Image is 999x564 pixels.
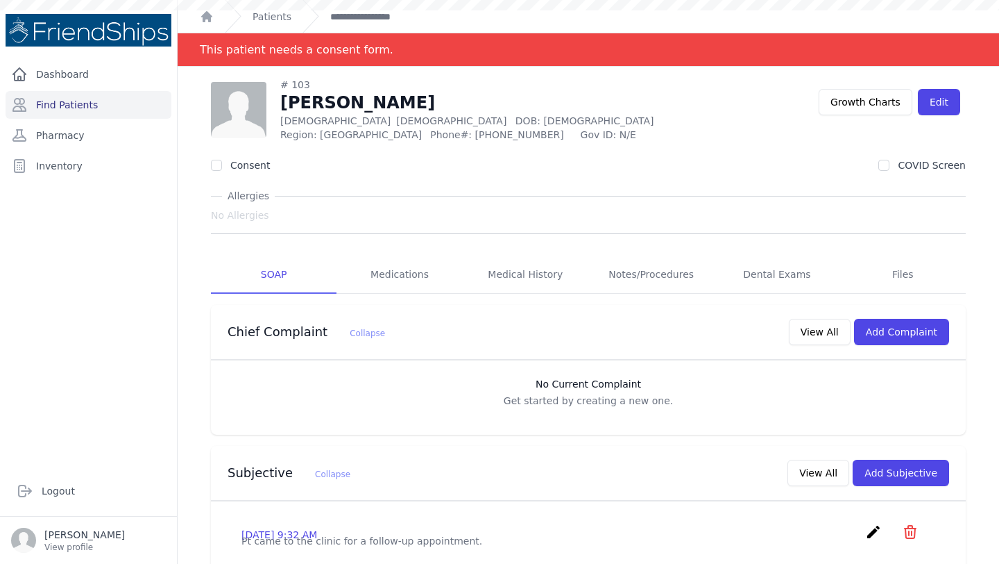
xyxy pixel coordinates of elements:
[588,256,714,294] a: Notes/Procedures
[211,82,266,138] img: person-242608b1a05df3501eefc295dc1bc67a.jpg
[336,256,462,294] a: Medications
[918,89,960,115] a: Edit
[515,115,654,126] span: DOB: [DEMOGRAPHIC_DATA]
[6,91,171,119] a: Find Patients
[6,152,171,180] a: Inventory
[315,470,350,479] span: Collapse
[840,256,966,294] a: Files
[898,160,966,171] label: COVID Screen
[396,115,506,126] span: [DEMOGRAPHIC_DATA]
[6,122,171,149] a: Pharmacy
[11,477,166,505] a: Logout
[280,92,731,114] h1: [PERSON_NAME]
[230,160,270,171] label: Consent
[714,256,839,294] a: Dental Exams
[44,528,125,542] p: [PERSON_NAME]
[241,528,317,542] p: [DATE] 9:32 AM
[430,128,572,142] span: Phone#: [PHONE_NUMBER]
[865,530,885,543] a: create
[44,542,125,553] p: View profile
[200,33,393,66] div: This patient needs a consent form.
[6,60,171,88] a: Dashboard
[854,319,949,345] button: Add Complaint
[280,128,422,142] span: Region: [GEOGRAPHIC_DATA]
[350,329,385,338] span: Collapse
[211,256,336,294] a: SOAP
[581,128,731,142] span: Gov ID: N/E
[853,460,949,486] button: Add Subjective
[819,89,912,115] a: Growth Charts
[865,524,882,540] i: create
[228,324,385,340] h3: Chief Complaint
[280,78,731,92] div: # 103
[253,10,291,24] a: Patients
[222,189,275,203] span: Allergies
[178,33,999,67] div: Notification
[789,319,851,345] button: View All
[280,114,731,128] p: [DEMOGRAPHIC_DATA]
[225,394,952,408] p: Get started by creating a new one.
[787,460,849,486] button: View All
[11,528,166,553] a: [PERSON_NAME] View profile
[228,465,350,481] h3: Subjective
[6,14,171,47] img: Medical Missions EMR
[225,377,952,391] h3: No Current Complaint
[463,256,588,294] a: Medical History
[211,208,269,222] span: No Allergies
[211,256,966,294] nav: Tabs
